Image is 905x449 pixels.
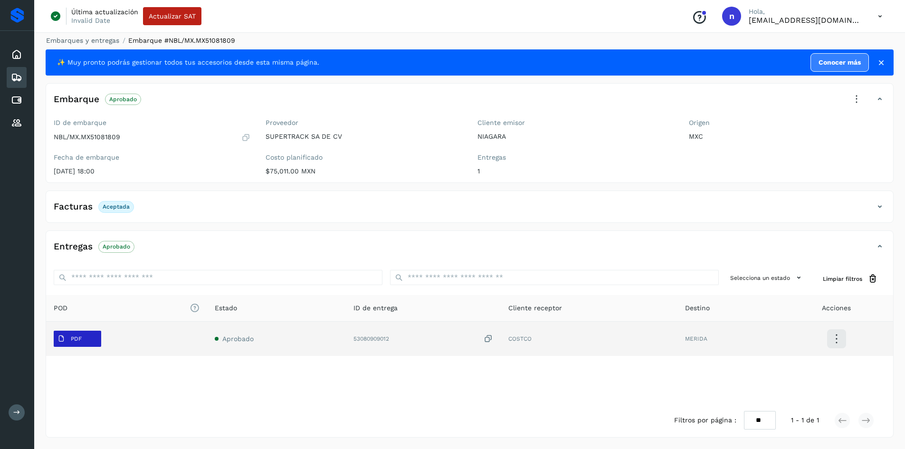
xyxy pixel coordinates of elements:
[7,113,27,134] div: Proveedores
[54,153,250,162] label: Fecha de embarque
[477,119,674,127] label: Cliente emisor
[7,67,27,88] div: Embarques
[54,119,250,127] label: ID de embarque
[477,133,674,141] p: NIAGARA
[215,303,237,313] span: Estado
[266,119,462,127] label: Proveedor
[726,270,808,286] button: Selecciona un estado
[103,243,130,250] p: Aprobado
[791,415,819,425] span: 1 - 1 de 1
[501,322,677,356] td: COSTCO
[54,331,101,347] button: PDF
[54,133,120,141] p: NBL/MX.MX51081809
[822,303,851,313] span: Acciones
[54,201,93,212] h4: Facturas
[222,335,254,343] span: Aprobado
[46,91,893,115] div: EmbarqueAprobado
[54,241,93,252] h4: Entregas
[689,119,886,127] label: Origen
[46,199,893,222] div: FacturasAceptada
[57,57,319,67] span: ✨ Muy pronto podrás gestionar todos tus accesorios desde esta misma página.
[749,8,863,16] p: Hola,
[54,94,99,105] h4: Embarque
[477,167,674,175] p: 1
[103,203,130,210] p: Aceptada
[508,303,562,313] span: Cliente receptor
[823,275,862,283] span: Limpiar filtros
[266,167,462,175] p: $75,011.00 MXN
[353,334,493,344] div: 53080909012
[477,153,674,162] label: Entregas
[689,133,886,141] p: MXC
[71,8,138,16] p: Última actualización
[749,16,863,25] p: niagara+prod@solvento.mx
[54,167,250,175] p: [DATE] 18:00
[46,36,894,46] nav: breadcrumb
[143,7,201,25] button: Actualizar SAT
[46,37,119,44] a: Embarques y entregas
[815,270,886,287] button: Limpiar filtros
[266,153,462,162] label: Costo planificado
[677,322,780,356] td: MERIDA
[128,37,235,44] span: Embarque #NBL/MX.MX51081809
[109,96,137,103] p: Aprobado
[71,16,110,25] p: Invalid Date
[149,13,196,19] span: Actualizar SAT
[685,303,710,313] span: Destino
[7,90,27,111] div: Cuentas por pagar
[7,44,27,65] div: Inicio
[353,303,398,313] span: ID de entrega
[810,53,869,72] a: Conocer más
[674,415,736,425] span: Filtros por página :
[54,303,200,313] span: POD
[266,133,462,141] p: SUPERTRACK SA DE CV
[71,335,82,342] p: PDF
[46,239,893,262] div: EntregasAprobado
